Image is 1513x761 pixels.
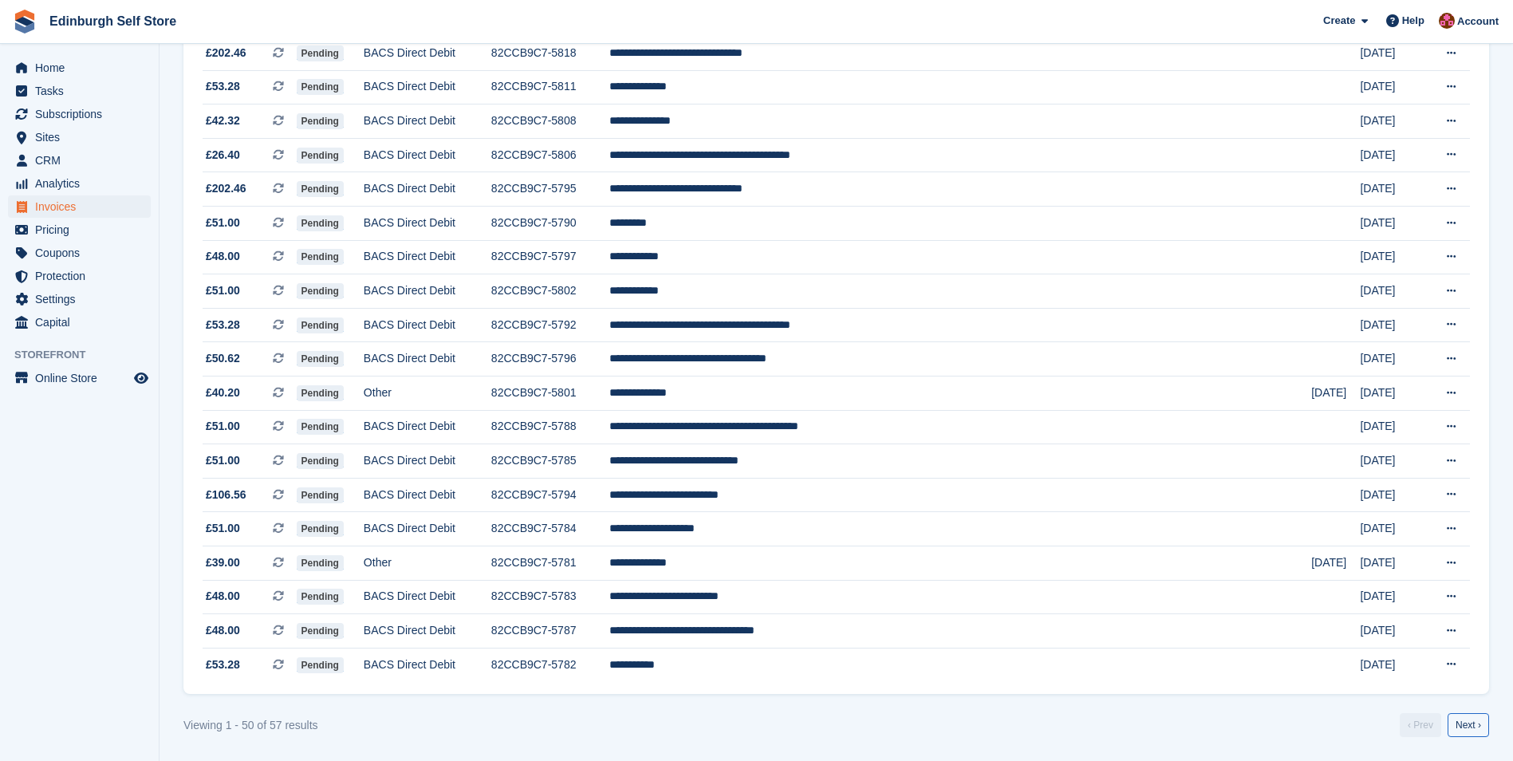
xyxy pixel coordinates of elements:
[35,103,131,125] span: Subscriptions
[491,104,609,139] td: 82CCB9C7-5808
[1360,308,1423,342] td: [DATE]
[1360,377,1423,411] td: [DATE]
[491,172,609,207] td: 82CCB9C7-5795
[297,521,344,537] span: Pending
[364,478,491,512] td: BACS Direct Debit
[491,478,609,512] td: 82CCB9C7-5794
[1360,70,1423,104] td: [DATE]
[364,274,491,309] td: BACS Direct Debit
[1448,713,1489,737] a: Next
[364,308,491,342] td: BACS Direct Debit
[364,104,491,139] td: BACS Direct Debit
[297,79,344,95] span: Pending
[297,657,344,673] span: Pending
[8,311,151,333] a: menu
[364,207,491,241] td: BACS Direct Debit
[1360,580,1423,614] td: [DATE]
[491,410,609,444] td: 82CCB9C7-5788
[364,240,491,274] td: BACS Direct Debit
[35,265,131,287] span: Protection
[1360,104,1423,139] td: [DATE]
[1360,138,1423,172] td: [DATE]
[491,138,609,172] td: 82CCB9C7-5806
[206,215,240,231] span: £51.00
[364,580,491,614] td: BACS Direct Debit
[206,487,246,503] span: £106.56
[206,418,240,435] span: £51.00
[206,248,240,265] span: £48.00
[1360,410,1423,444] td: [DATE]
[8,242,151,264] a: menu
[364,37,491,71] td: BACS Direct Debit
[8,219,151,241] a: menu
[297,317,344,333] span: Pending
[364,648,491,681] td: BACS Direct Debit
[183,717,318,734] div: Viewing 1 - 50 of 57 results
[364,70,491,104] td: BACS Direct Debit
[297,249,344,265] span: Pending
[364,342,491,377] td: BACS Direct Debit
[206,78,240,95] span: £53.28
[35,219,131,241] span: Pricing
[35,126,131,148] span: Sites
[1360,207,1423,241] td: [DATE]
[364,444,491,479] td: BACS Direct Debit
[364,377,491,411] td: Other
[364,138,491,172] td: BACS Direct Debit
[206,452,240,469] span: £51.00
[206,112,240,129] span: £42.32
[13,10,37,34] img: stora-icon-8386f47178a22dfd0bd8f6a31ec36ba5ce8667c1dd55bd0f319d3a0aa187defe.svg
[8,103,151,125] a: menu
[1400,713,1441,737] a: Previous
[8,288,151,310] a: menu
[491,546,609,581] td: 82CCB9C7-5781
[1360,240,1423,274] td: [DATE]
[1360,172,1423,207] td: [DATE]
[35,367,131,389] span: Online Store
[1323,13,1355,29] span: Create
[35,195,131,218] span: Invoices
[297,419,344,435] span: Pending
[1360,512,1423,546] td: [DATE]
[1402,13,1424,29] span: Help
[8,265,151,287] a: menu
[364,512,491,546] td: BACS Direct Debit
[1360,444,1423,479] td: [DATE]
[297,589,344,605] span: Pending
[8,172,151,195] a: menu
[8,126,151,148] a: menu
[43,8,183,34] a: Edinburgh Self Store
[364,172,491,207] td: BACS Direct Debit
[1360,546,1423,581] td: [DATE]
[1360,478,1423,512] td: [DATE]
[491,70,609,104] td: 82CCB9C7-5811
[8,367,151,389] a: menu
[206,588,240,605] span: £48.00
[491,308,609,342] td: 82CCB9C7-5792
[35,288,131,310] span: Settings
[206,384,240,401] span: £40.20
[206,317,240,333] span: £53.28
[491,614,609,649] td: 82CCB9C7-5787
[206,520,240,537] span: £51.00
[491,648,609,681] td: 82CCB9C7-5782
[1397,713,1492,737] nav: Pages
[297,181,344,197] span: Pending
[491,274,609,309] td: 82CCB9C7-5802
[491,580,609,614] td: 82CCB9C7-5783
[206,657,240,673] span: £53.28
[35,149,131,172] span: CRM
[8,149,151,172] a: menu
[491,37,609,71] td: 82CCB9C7-5818
[206,554,240,571] span: £39.00
[8,57,151,79] a: menu
[14,347,159,363] span: Storefront
[206,350,240,367] span: £50.62
[1311,546,1360,581] td: [DATE]
[8,195,151,218] a: menu
[491,207,609,241] td: 82CCB9C7-5790
[491,342,609,377] td: 82CCB9C7-5796
[297,351,344,367] span: Pending
[297,215,344,231] span: Pending
[297,453,344,469] span: Pending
